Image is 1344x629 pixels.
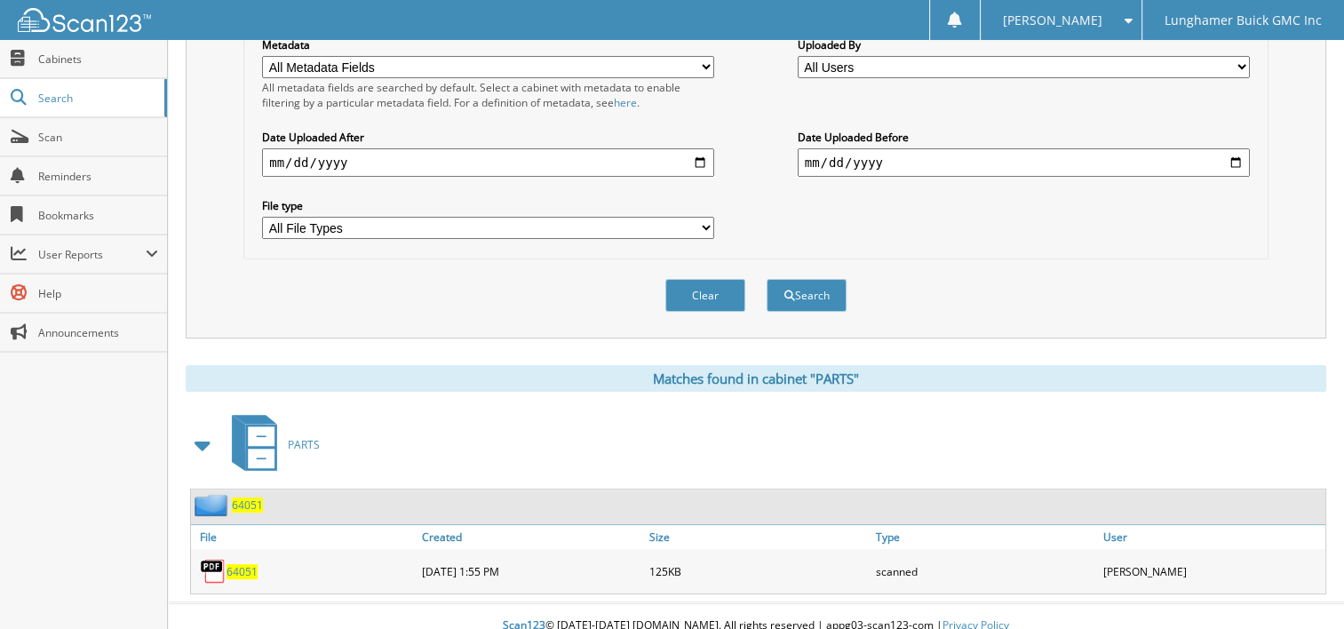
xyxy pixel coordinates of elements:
label: File type [262,198,714,213]
a: here [614,95,637,110]
button: Search [767,279,847,312]
label: Date Uploaded Before [798,130,1250,145]
span: Lunghamer Buick GMC Inc [1165,15,1322,26]
a: Size [645,525,871,549]
span: Search [38,91,155,106]
span: Announcements [38,325,158,340]
a: Created [418,525,644,549]
span: Cabinets [38,52,158,67]
div: All metadata fields are searched by default. Select a cabinet with metadata to enable filtering b... [262,80,714,110]
iframe: Chat Widget [1255,544,1344,629]
label: Date Uploaded After [262,130,714,145]
span: Scan [38,130,158,145]
input: start [262,148,714,177]
button: Clear [665,279,745,312]
span: [PERSON_NAME] [1003,15,1102,26]
div: Matches found in cabinet "PARTS" [186,365,1326,392]
a: 64051 [227,564,258,579]
a: PARTS [221,410,320,480]
span: User Reports [38,247,146,262]
a: User [1099,525,1325,549]
span: Reminders [38,169,158,184]
div: 125KB [645,553,871,589]
span: PARTS [288,437,320,452]
span: Help [38,286,158,301]
div: [PERSON_NAME] [1099,553,1325,589]
label: Metadata [262,37,714,52]
a: Type [871,525,1098,549]
img: PDF.png [200,558,227,585]
span: Bookmarks [38,208,158,223]
label: Uploaded By [798,37,1250,52]
input: end [798,148,1250,177]
img: folder2.png [195,494,232,516]
a: File [191,525,418,549]
div: scanned [871,553,1098,589]
div: [DATE] 1:55 PM [418,553,644,589]
img: scan123-logo-white.svg [18,8,151,32]
a: 64051 [232,498,263,513]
